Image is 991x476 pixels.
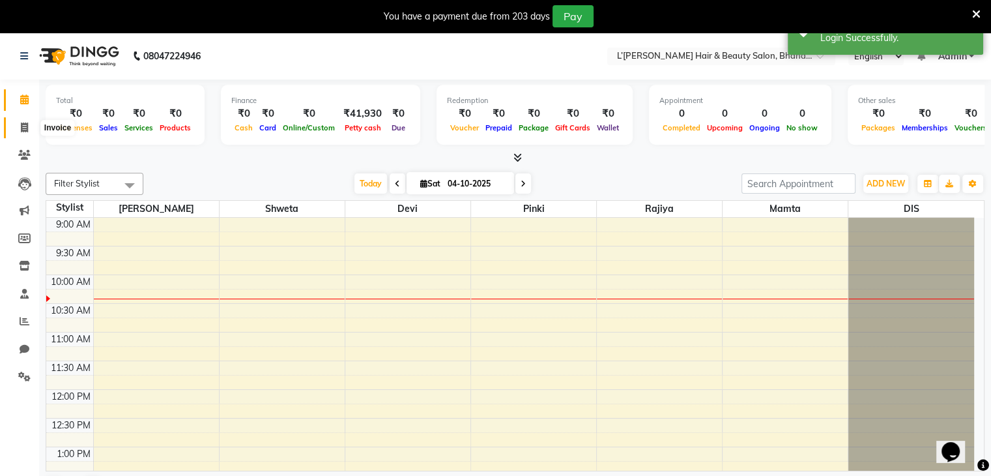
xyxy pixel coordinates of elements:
[746,106,783,121] div: 0
[231,106,256,121] div: ₹0
[444,174,509,194] input: 2025-10-04
[231,95,410,106] div: Finance
[280,123,338,132] span: Online/Custom
[659,95,821,106] div: Appointment
[704,106,746,121] div: 0
[96,123,121,132] span: Sales
[388,123,409,132] span: Due
[143,38,201,74] b: 08047224946
[49,419,93,432] div: 12:30 PM
[49,390,93,404] div: 12:00 PM
[48,361,93,375] div: 11:30 AM
[553,5,594,27] button: Pay
[863,175,908,193] button: ADD NEW
[848,201,974,217] span: DIS
[48,304,93,318] div: 10:30 AM
[280,106,338,121] div: ₹0
[936,424,978,463] iframe: chat widget
[951,106,990,121] div: ₹0
[48,333,93,346] div: 11:00 AM
[951,123,990,132] span: Vouchers
[597,201,722,217] span: Rajiya
[54,178,100,188] span: Filter Stylist
[746,123,783,132] span: Ongoing
[820,31,973,45] div: Login Successfully.
[723,201,848,217] span: Mamta
[220,201,345,217] span: Shweta
[256,106,280,121] div: ₹0
[53,246,93,260] div: 9:30 AM
[898,106,951,121] div: ₹0
[96,106,121,121] div: ₹0
[704,123,746,132] span: Upcoming
[447,95,622,106] div: Redemption
[56,106,96,121] div: ₹0
[552,106,594,121] div: ₹0
[515,106,552,121] div: ₹0
[53,218,93,231] div: 9:00 AM
[552,123,594,132] span: Gift Cards
[94,201,219,217] span: [PERSON_NAME]
[858,106,898,121] div: ₹0
[156,106,194,121] div: ₹0
[783,106,821,121] div: 0
[594,123,622,132] span: Wallet
[33,38,122,74] img: logo
[417,179,444,188] span: Sat
[46,201,93,215] div: Stylist
[48,275,93,289] div: 10:00 AM
[898,123,951,132] span: Memberships
[121,123,156,132] span: Services
[354,173,387,194] span: Today
[659,123,704,132] span: Completed
[471,201,596,217] span: Pinki
[231,123,256,132] span: Cash
[41,121,74,136] div: Invoice
[659,106,704,121] div: 0
[447,123,482,132] span: Voucher
[867,179,905,188] span: ADD NEW
[938,50,966,63] span: Admin
[783,123,821,132] span: No show
[54,447,93,461] div: 1:00 PM
[121,106,156,121] div: ₹0
[482,123,515,132] span: Prepaid
[387,106,410,121] div: ₹0
[256,123,280,132] span: Card
[741,173,855,194] input: Search Appointment
[515,123,552,132] span: Package
[482,106,515,121] div: ₹0
[447,106,482,121] div: ₹0
[858,123,898,132] span: Packages
[56,95,194,106] div: Total
[156,123,194,132] span: Products
[345,201,470,217] span: Devi
[341,123,384,132] span: Petty cash
[384,10,550,23] div: You have a payment due from 203 days
[594,106,622,121] div: ₹0
[338,106,387,121] div: ₹41,930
